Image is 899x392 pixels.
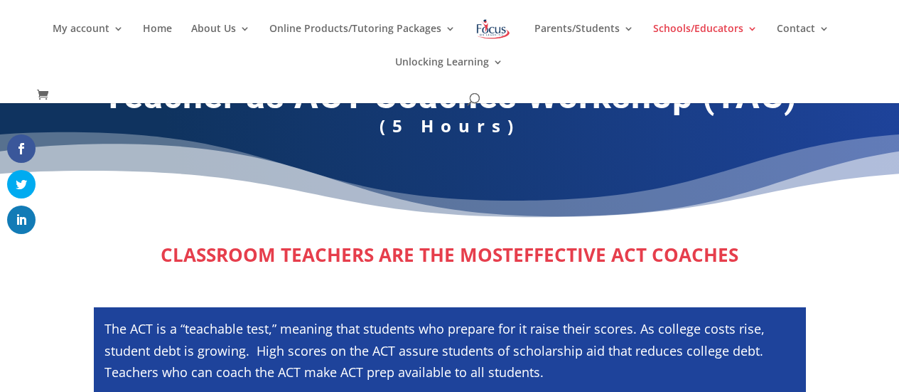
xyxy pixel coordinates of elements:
[143,23,172,57] a: Home
[395,57,503,90] a: Unlocking Learning
[53,23,124,57] a: My account
[475,16,512,42] img: Focus on Learning
[534,23,634,57] a: Parents/Students
[513,242,738,267] strong: EFFECTIVE ACT COACHES
[269,23,456,57] a: Online Products/Tutoring Packages
[161,242,513,267] strong: CLASSROOM TEACHERS ARE THE MOST
[191,23,250,57] a: About Us
[90,125,809,145] p: (5 Hours)
[653,23,758,57] a: Schools/Educators
[777,23,829,57] a: Contact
